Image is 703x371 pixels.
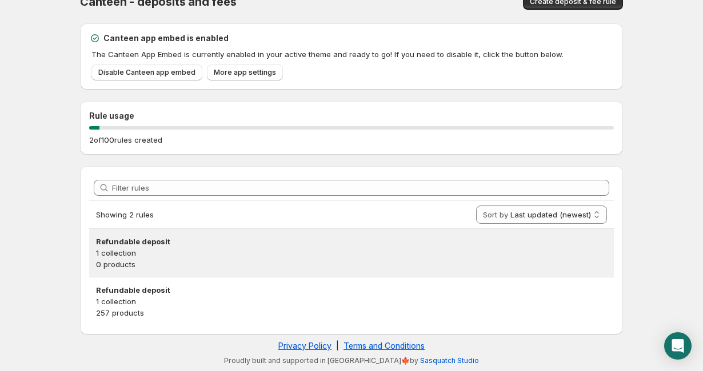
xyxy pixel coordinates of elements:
[343,341,425,350] a: Terms and Conditions
[89,134,162,146] p: 2 of 100 rules created
[96,236,607,247] h3: Refundable deposit
[103,33,229,44] h2: Canteen app embed is enabled
[86,356,617,365] p: Proudly built and supported in [GEOGRAPHIC_DATA]🍁by
[278,341,331,350] a: Privacy Policy
[214,68,276,77] span: More app settings
[96,210,154,219] span: Showing 2 rules
[112,180,609,196] input: Filter rules
[336,341,339,350] span: |
[96,307,607,318] p: 257 products
[96,247,607,259] p: 1 collection
[96,284,607,296] h3: Refundable deposit
[207,64,283,80] a: More app settings
[89,110,614,122] h2: Rule usage
[420,356,479,365] a: Sasquatch Studio
[96,259,607,270] p: 0 products
[664,332,692,360] div: Open Intercom Messenger
[91,64,202,80] a: Disable Canteen app embed
[98,68,195,77] span: Disable Canteen app embed
[96,296,607,307] p: 1 collection
[91,49,614,60] p: The Canteen App Embed is currently enabled in your active theme and ready to go! If you need to d...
